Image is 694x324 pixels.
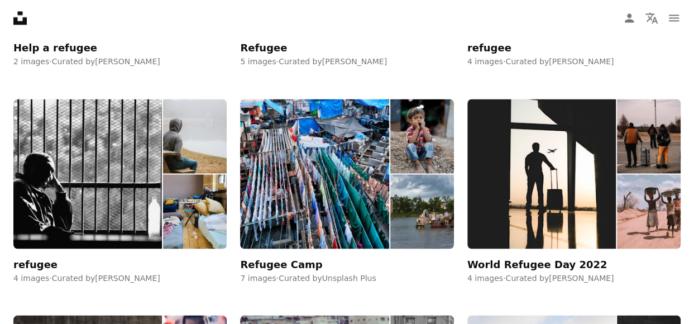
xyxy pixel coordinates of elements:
[240,56,453,68] div: 5 images · Curated by [PERSON_NAME]
[240,99,453,270] a: Refugee Camp
[467,99,681,270] a: World Refugee Day 2022
[240,273,453,284] div: 7 images · Curated by Unsplash Plus
[13,56,227,68] div: 2 images · Curated by [PERSON_NAME]
[467,99,616,249] img: photo-1504150558240-0b4fd8946624
[617,174,681,249] img: photo-1553775927-a071d5a6a39a
[163,174,227,249] img: premium_photo-1683141149687-7c8de76522fe
[617,99,681,173] img: photo-1646943698784-5aca9736a7c4
[467,56,681,68] div: 4 images · Curated by [PERSON_NAME]
[13,99,227,270] a: refugee
[467,41,511,55] div: refugee
[163,99,227,173] img: photo-1519249174918-cbed328f8b8d
[467,273,681,284] div: 4 images · Curated by [PERSON_NAME]
[240,258,322,271] div: Refugee Camp
[13,258,58,271] div: refugee
[13,11,27,25] a: Home — Unsplash
[240,99,389,249] img: premium_photo-1661962339499-288bd2bdfb24
[467,258,607,271] div: World Refugee Day 2022
[240,41,287,55] div: Refugee
[618,7,640,29] a: Log in / Sign up
[13,99,162,249] img: photo-1633280438238-435660d490fd
[13,41,97,55] div: Help a refugee
[390,99,454,173] img: premium_photo-1682092588009-51eacb1d03ce
[390,174,454,249] img: premium_photo-1664304939227-333f7d01794e
[640,7,663,29] button: Language
[663,7,685,29] button: Menu
[13,273,227,284] div: 4 images · Curated by [PERSON_NAME]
